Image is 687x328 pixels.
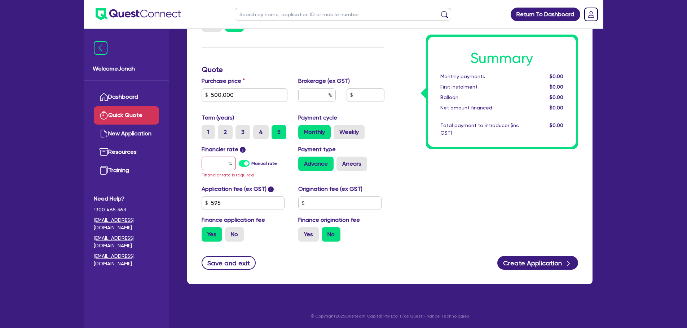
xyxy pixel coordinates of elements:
label: Payment type [298,145,336,154]
label: Financier rate [202,145,246,154]
img: new-application [100,129,108,138]
label: Monthly [298,125,331,139]
div: Balloon [435,94,524,101]
a: Dashboard [94,88,159,106]
div: Monthly payments [435,73,524,80]
img: training [100,166,108,175]
h1: Summary [440,50,564,67]
img: icon-menu-close [94,41,107,55]
label: Weekly [334,125,365,139]
a: Dropdown toggle [582,5,600,24]
img: resources [100,148,108,156]
label: Yes [298,227,319,242]
span: Welcome Jonah [93,64,160,73]
span: i [268,187,274,192]
label: 4 [253,125,269,139]
h3: Quote [202,65,384,74]
label: No [322,227,340,242]
label: Origination fee (ex GST) [298,185,362,193]
div: First instalment [435,83,524,91]
label: Finance origination fee [298,216,360,224]
a: [EMAIL_ADDRESS][DOMAIN_NAME] [94,216,159,232]
label: Payment cycle [298,113,337,122]
label: 5 [272,125,286,139]
label: Finance application fee [202,216,265,224]
span: Need Help? [94,194,159,203]
span: i [240,147,246,153]
a: [EMAIL_ADDRESS][DOMAIN_NAME] [94,234,159,250]
label: Yes [202,227,222,242]
p: © Copyright 2025 Oneteam Capital Pty Ltd T/as Quest Finance Technologies [182,313,598,319]
label: No [225,227,244,242]
img: quest-connect-logo-blue [96,8,181,20]
a: Quick Quote [94,106,159,125]
button: Save and exit [202,256,256,270]
span: $0.00 [550,94,563,100]
label: Arrears [336,157,367,171]
label: Brokerage (ex GST) [298,77,350,85]
label: Purchase price [202,77,245,85]
a: New Application [94,125,159,143]
label: Term (years) [202,113,234,122]
label: 3 [235,125,250,139]
div: Total payment to introducer (inc GST) [435,122,524,137]
a: Resources [94,143,159,161]
label: 2 [218,125,233,139]
img: quick-quote [100,111,108,120]
label: 1 [202,125,215,139]
a: [EMAIL_ADDRESS][DOMAIN_NAME] [94,252,159,268]
div: Net amount financed [435,104,524,112]
span: $0.00 [550,84,563,90]
button: Create Application [497,256,578,270]
span: $0.00 [550,105,563,111]
input: Search by name, application ID or mobile number... [235,8,451,21]
span: $0.00 [550,122,563,128]
label: Advance [298,157,334,171]
span: $0.00 [550,73,563,79]
label: Application fee (ex GST) [202,185,267,193]
label: Manual rate [251,160,277,167]
a: Return To Dashboard [511,8,580,21]
a: Training [94,161,159,180]
span: Financier rate is required [202,172,254,178]
span: 1300 465 363 [94,206,159,214]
